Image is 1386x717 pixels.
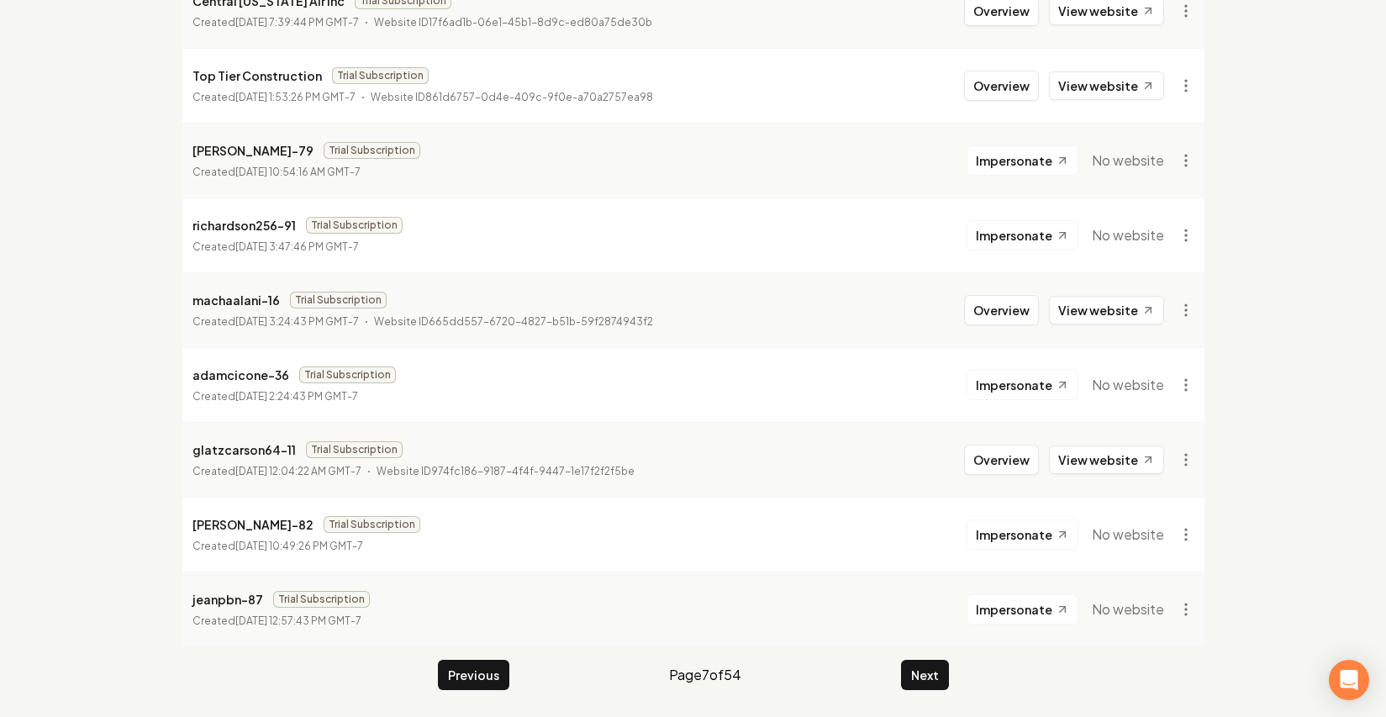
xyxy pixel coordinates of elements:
p: Created [192,538,363,555]
span: No website [1092,375,1164,395]
span: Trial Subscription [332,67,429,84]
time: [DATE] 12:57:43 PM GMT-7 [235,614,361,627]
p: glatzcarson64-11 [192,440,296,460]
p: machaalani-16 [192,290,280,310]
p: adamcicone-36 [192,365,289,385]
span: Trial Subscription [290,292,387,308]
time: [DATE] 12:04:22 AM GMT-7 [235,465,361,477]
a: View website [1049,296,1164,324]
button: Impersonate [967,594,1078,625]
span: Page 7 of 54 [669,665,741,685]
p: jeanpbn-87 [192,589,263,609]
p: Created [192,14,359,31]
span: Impersonate [976,227,1052,244]
span: No website [1092,525,1164,545]
time: [DATE] 3:47:46 PM GMT-7 [235,240,359,253]
span: No website [1092,225,1164,245]
span: No website [1092,150,1164,171]
p: [PERSON_NAME]-79 [192,140,314,161]
p: Created [192,314,359,330]
button: Overview [964,295,1039,325]
a: View website [1049,445,1164,474]
span: Trial Subscription [273,591,370,608]
span: Impersonate [976,526,1052,543]
p: Website ID 665dd557-6720-4827-b51b-59f2874943f2 [374,314,653,330]
p: Created [192,239,359,256]
button: Impersonate [967,370,1078,400]
span: Impersonate [976,152,1052,169]
time: [DATE] 10:54:16 AM GMT-7 [235,166,361,178]
p: Created [192,164,361,181]
time: [DATE] 10:49:26 PM GMT-7 [235,540,363,552]
p: Created [192,463,361,480]
span: Trial Subscription [299,366,396,383]
p: Website ID 861d6757-0d4e-409c-9f0e-a70a2757ea98 [371,89,653,106]
button: Next [901,660,949,690]
button: Overview [964,71,1039,101]
p: Created [192,613,361,630]
span: Trial Subscription [324,516,420,533]
time: [DATE] 1:53:26 PM GMT-7 [235,91,356,103]
span: Trial Subscription [306,217,403,234]
p: Website ID 17f6ad1b-06e1-45b1-8d9c-ed80a75de30b [374,14,652,31]
button: Impersonate [967,220,1078,250]
span: Trial Subscription [306,441,403,458]
p: Created [192,89,356,106]
span: Trial Subscription [324,142,420,159]
span: No website [1092,599,1164,619]
a: View website [1049,71,1164,100]
button: Overview [964,445,1039,475]
p: Top Tier Construction [192,66,322,86]
span: Impersonate [976,377,1052,393]
p: Created [192,388,358,405]
p: richardson256-91 [192,215,296,235]
time: [DATE] 7:39:44 PM GMT-7 [235,16,359,29]
span: Impersonate [976,601,1052,618]
p: [PERSON_NAME]-82 [192,514,314,535]
div: Open Intercom Messenger [1329,660,1369,700]
button: Impersonate [967,145,1078,176]
time: [DATE] 2:24:43 PM GMT-7 [235,390,358,403]
p: Website ID 974fc186-9187-4f4f-9447-1e17f2f2f5be [377,463,635,480]
time: [DATE] 3:24:43 PM GMT-7 [235,315,359,328]
button: Impersonate [967,519,1078,550]
button: Previous [438,660,509,690]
